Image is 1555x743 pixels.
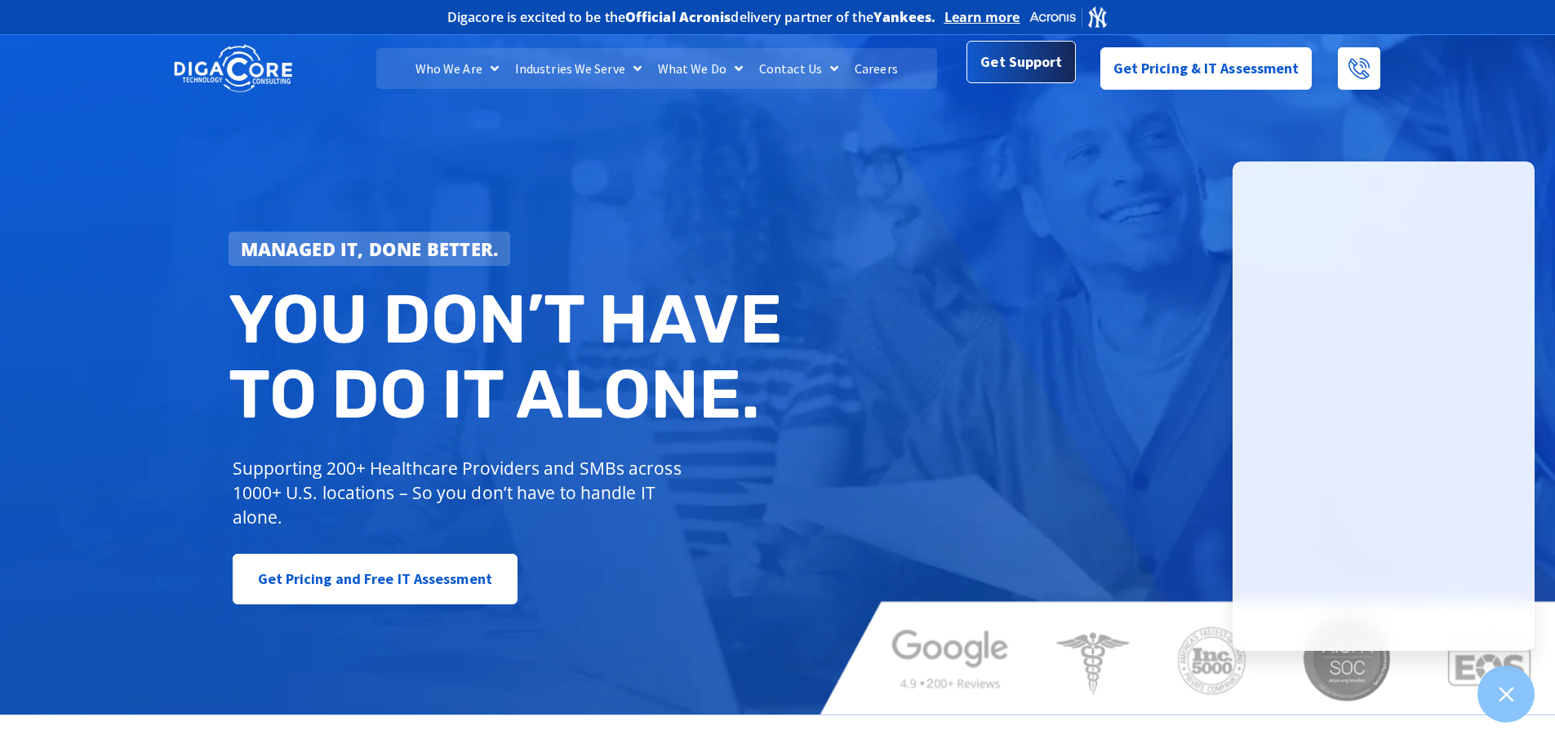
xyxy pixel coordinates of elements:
[751,48,846,89] a: Contact Us
[966,41,1075,83] a: Get Support
[1113,52,1300,85] span: Get Pricing & IT Assessment
[873,8,936,26] b: Yankees.
[1029,5,1108,29] img: Acronis
[447,11,936,24] h2: Digacore is excited to be the delivery partner of the
[944,9,1020,25] a: Learn more
[846,48,906,89] a: Careers
[650,48,751,89] a: What We Do
[1100,47,1313,90] a: Get Pricing & IT Assessment
[507,48,650,89] a: Industries We Serve
[241,237,499,261] strong: Managed IT, done better.
[258,563,492,595] span: Get Pricing and Free IT Assessment
[980,46,1062,78] span: Get Support
[233,456,689,529] p: Supporting 200+ Healthcare Providers and SMBs across 1000+ U.S. locations – So you don’t have to ...
[229,282,790,431] h2: You don’t have to do IT alone.
[174,43,292,95] img: DigaCore Technology Consulting
[233,554,518,604] a: Get Pricing and Free IT Assessment
[625,8,731,26] b: Official Acronis
[376,48,936,89] nav: Menu
[407,48,507,89] a: Who We Are
[1233,161,1535,651] iframe: Chatgenie Messenger
[229,232,511,266] a: Managed IT, done better.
